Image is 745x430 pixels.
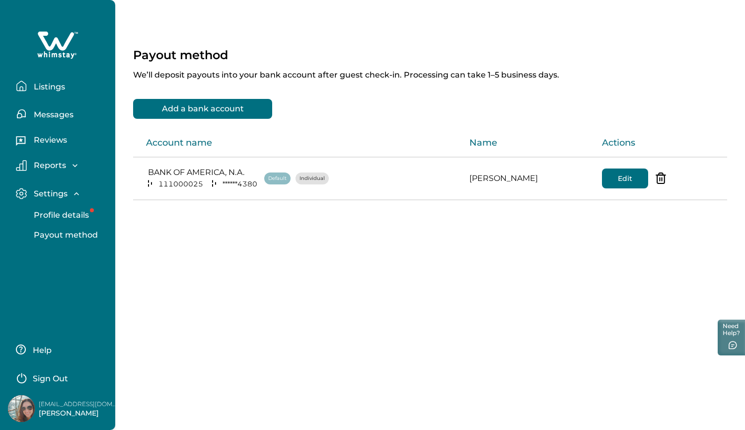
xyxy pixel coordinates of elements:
p: BANK OF AMERICA, N.A. [146,168,259,177]
p: Individual [299,173,325,183]
button: Add a bank account [133,99,272,119]
p: Payout method [133,48,228,62]
button: Payout method [23,225,114,245]
p: Help [30,345,52,355]
p: Default [268,173,287,183]
button: Edit [602,169,648,188]
p: Reports [31,161,66,171]
p: Settings [31,189,68,199]
button: Settings [16,188,107,199]
p: [EMAIL_ADDRESS][DOMAIN_NAME] [39,399,118,409]
button: Reports [16,160,107,171]
p: Profile details [31,210,89,220]
p: Listings [31,82,65,92]
p: [PERSON_NAME] [39,409,118,419]
td: [PERSON_NAME] [461,157,595,200]
p: We’ll deposit payouts into your bank account after guest check-in. Processing can take 1–5 busine... [133,62,727,80]
p: Payout method [31,230,98,240]
th: Name [461,129,595,157]
button: Sign Out [16,367,104,387]
div: Settings [16,205,107,245]
button: Profile details [23,205,114,225]
button: Messages [16,104,107,124]
img: Whimstay Host [8,395,35,422]
th: Account name [133,129,461,157]
button: delete-acc [651,169,670,188]
button: Help [16,340,104,359]
p: Reviews [31,135,67,145]
button: Reviews [16,132,107,152]
p: Messages [31,110,74,120]
p: Sign Out [33,374,68,384]
p: 111000025 [156,179,205,189]
button: Listings [16,76,107,96]
th: Actions [594,129,727,157]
